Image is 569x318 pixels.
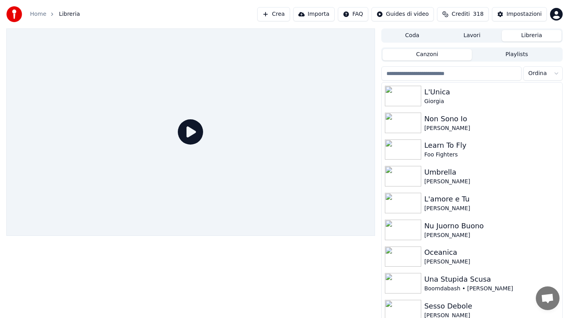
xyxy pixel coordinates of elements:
div: L'Unica [424,87,559,98]
div: Boomdabash • [PERSON_NAME] [424,285,559,293]
div: [PERSON_NAME] [424,258,559,266]
div: Learn To Fly [424,140,559,151]
div: [PERSON_NAME] [424,124,559,132]
span: Crediti [452,10,470,18]
button: Canzoni [382,49,472,60]
div: Una Stupida Scusa [424,274,559,285]
span: 318 [473,10,484,18]
a: Home [30,10,46,18]
button: Crea [257,7,290,21]
button: Playlists [472,49,561,60]
button: Libreria [502,30,561,41]
div: Sesso Debole [424,301,559,312]
button: Importa [293,7,335,21]
div: Nu Juorno Buono [424,220,559,231]
div: [PERSON_NAME] [424,205,559,213]
div: Umbrella [424,167,559,178]
img: youka [6,6,22,22]
div: [PERSON_NAME] [424,231,559,239]
a: Aprire la chat [536,286,560,310]
span: Ordina [528,70,547,77]
div: [PERSON_NAME] [424,178,559,186]
button: Crediti318 [437,7,489,21]
div: Foo Fighters [424,151,559,159]
nav: breadcrumb [30,10,80,18]
button: Coda [382,30,442,41]
div: Giorgia [424,98,559,105]
div: L'amore e Tu [424,194,559,205]
div: Non Sono Io [424,113,559,124]
span: Libreria [59,10,80,18]
div: Oceanica [424,247,559,258]
button: Impostazioni [492,7,547,21]
button: Lavori [442,30,502,41]
div: Impostazioni [507,10,542,18]
button: FAQ [338,7,368,21]
button: Guides di video [371,7,434,21]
